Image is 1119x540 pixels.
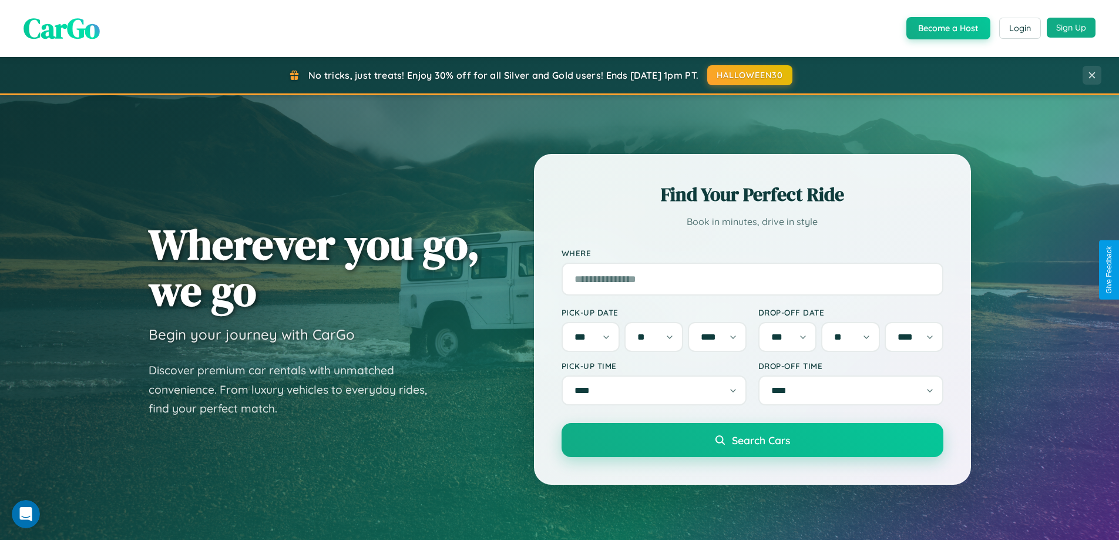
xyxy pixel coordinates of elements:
span: Search Cars [732,434,790,447]
span: No tricks, just treats! Enjoy 30% off for all Silver and Gold users! Ends [DATE] 1pm PT. [308,69,698,81]
button: HALLOWEEN30 [707,65,792,85]
iframe: Intercom live chat [12,500,40,528]
p: Book in minutes, drive in style [562,213,943,230]
button: Sign Up [1047,18,1096,38]
label: Pick-up Time [562,361,747,371]
button: Search Cars [562,423,943,457]
h3: Begin your journey with CarGo [149,326,355,343]
div: Give Feedback [1105,246,1113,294]
button: Become a Host [906,17,990,39]
label: Where [562,248,943,258]
h2: Find Your Perfect Ride [562,182,943,207]
label: Drop-off Date [758,307,943,317]
span: CarGo [23,9,100,48]
label: Pick-up Date [562,307,747,317]
button: Login [999,18,1041,39]
h1: Wherever you go, we go [149,221,480,314]
p: Discover premium car rentals with unmatched convenience. From luxury vehicles to everyday rides, ... [149,361,442,418]
label: Drop-off Time [758,361,943,371]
